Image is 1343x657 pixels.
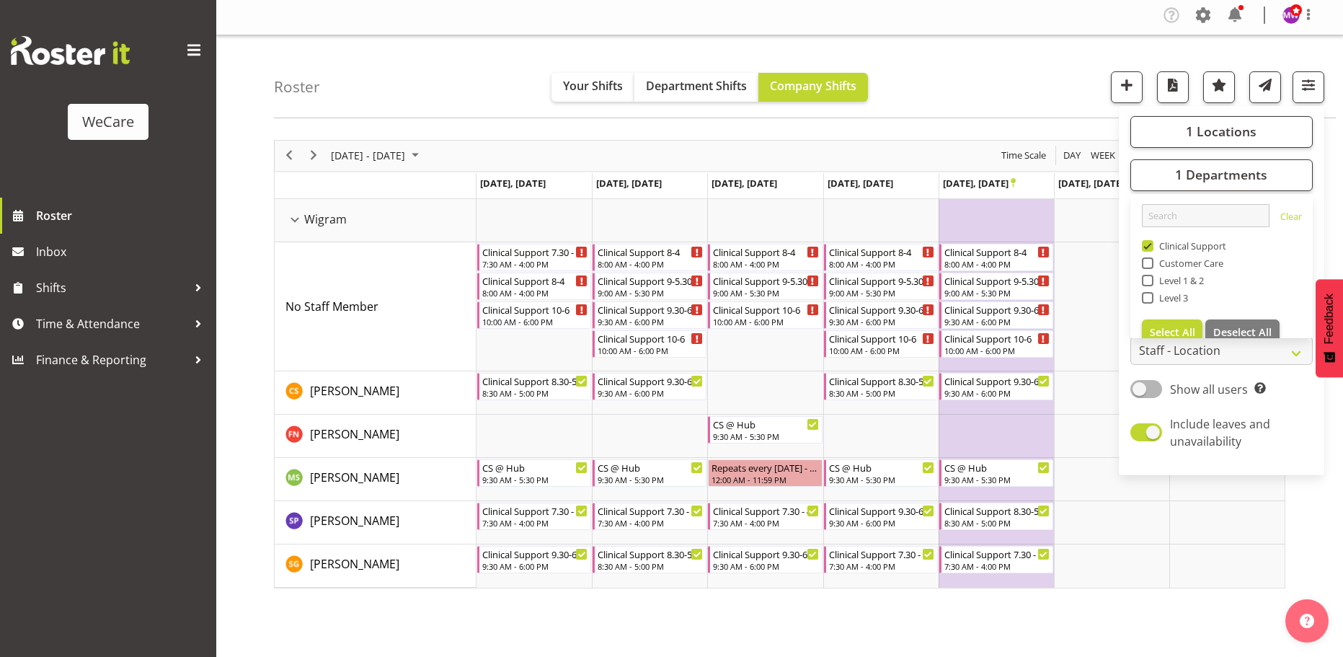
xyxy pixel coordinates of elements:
[304,211,347,228] span: Wigram
[482,560,588,572] div: 9:30 AM - 6:00 PM
[713,244,818,259] div: Clinical Support 8-4
[713,258,818,270] div: 8:00 AM - 4:00 PM
[713,302,818,317] div: Clinical Support 10-6
[1316,279,1343,377] button: Feedback - Show survey
[598,547,703,561] div: Clinical Support 8.30-5
[598,287,703,299] div: 9:00 AM - 5:30 PM
[598,345,703,356] div: 10:00 AM - 6:00 PM
[824,244,938,271] div: No Staff Member"s event - Clinical Support 8-4 Begin From Thursday, October 23, 2025 at 8:00:00 A...
[482,316,588,327] div: 10:00 AM - 6:00 PM
[598,258,703,270] div: 8:00 AM - 4:00 PM
[482,302,588,317] div: Clinical Support 10-6
[1000,146,1047,164] span: Time Scale
[598,503,703,518] div: Clinical Support 7.30 - 4
[939,330,1053,358] div: No Staff Member"s event - Clinical Support 10-6 Begin From Friday, October 24, 2025 at 10:00:00 A...
[1157,71,1189,103] button: Download a PDF of the roster according to the set date range.
[824,459,938,487] div: Mehreen Sardar"s event - CS @ Hub Begin From Thursday, October 23, 2025 at 9:30:00 AM GMT+13:00 E...
[944,287,1050,299] div: 9:00 AM - 5:30 PM
[1249,71,1281,103] button: Send a list of all shifts for the selected filtered period to all rostered employees.
[1153,275,1205,286] span: Level 1 & 2
[36,205,209,226] span: Roster
[275,199,477,242] td: Wigram resource
[944,560,1050,572] div: 7:30 AM - 4:00 PM
[275,415,477,458] td: Firdous Naqvi resource
[598,244,703,259] div: Clinical Support 8-4
[480,177,546,190] span: [DATE], [DATE]
[477,503,591,530] div: Sabnam Pun"s event - Clinical Support 7.30 - 4 Begin From Monday, October 20, 2025 at 7:30:00 AM ...
[708,273,822,300] div: No Staff Member"s event - Clinical Support 9-5.30 Begin From Wednesday, October 22, 2025 at 9:00:...
[310,512,399,529] a: [PERSON_NAME]
[304,146,324,164] button: Next
[829,387,934,399] div: 8:30 AM - 5:00 PM
[285,299,378,314] span: No Staff Member
[593,301,706,329] div: No Staff Member"s event - Clinical Support 9.30-6 Begin From Tuesday, October 21, 2025 at 9:30:00...
[482,460,588,475] div: CS @ Hub
[944,244,1050,259] div: Clinical Support 8-4
[712,177,777,190] span: [DATE], [DATE]
[713,517,818,529] div: 7:30 AM - 4:00 PM
[1089,146,1117,164] span: Week
[598,560,703,572] div: 8:30 AM - 5:00 PM
[829,560,934,572] div: 7:30 AM - 4:00 PM
[944,547,1050,561] div: Clinical Support 7.30 - 4
[310,382,399,400] a: [PERSON_NAME]
[829,374,934,388] div: Clinical Support 8.30-5
[829,316,934,327] div: 9:30 AM - 6:00 PM
[713,273,818,288] div: Clinical Support 9-5.30
[310,426,399,442] span: [PERSON_NAME]
[944,460,1050,475] div: CS @ Hub
[939,503,1053,530] div: Sabnam Pun"s event - Clinical Support 8.30-5 Begin From Friday, October 24, 2025 at 8:30:00 AM GM...
[274,79,320,95] h4: Roster
[708,546,822,573] div: Sanjita Gurung"s event - Clinical Support 9.30-6 Begin From Wednesday, October 22, 2025 at 9:30:0...
[829,503,934,518] div: Clinical Support 9.30-6
[943,177,1016,190] span: [DATE], [DATE]
[301,141,326,171] div: next period
[824,503,938,530] div: Sabnam Pun"s event - Clinical Support 9.30-6 Begin From Thursday, October 23, 2025 at 9:30:00 AM ...
[829,547,934,561] div: Clinical Support 7.30 - 4
[713,503,818,518] div: Clinical Support 7.30 - 4
[593,546,706,573] div: Sanjita Gurung"s event - Clinical Support 8.30-5 Begin From Tuesday, October 21, 2025 at 8:30:00 ...
[275,501,477,544] td: Sabnam Pun resource
[482,547,588,561] div: Clinical Support 9.30-6
[310,555,399,573] a: [PERSON_NAME]
[11,36,130,65] img: Rosterit website logo
[1175,166,1267,183] span: 1 Departments
[36,277,187,299] span: Shifts
[824,546,938,573] div: Sanjita Gurung"s event - Clinical Support 7.30 - 4 Begin From Thursday, October 23, 2025 at 7:30:...
[713,547,818,561] div: Clinical Support 9.30-6
[310,383,399,399] span: [PERSON_NAME]
[758,73,868,102] button: Company Shifts
[1170,382,1248,397] span: Show all users
[1282,6,1300,24] img: management-we-care10447.jpg
[1089,146,1118,164] button: Timeline Week
[944,517,1050,529] div: 8:30 AM - 5:00 PM
[477,373,591,400] div: Catherine Stewart"s event - Clinical Support 8.30-5 Begin From Monday, October 20, 2025 at 8:30:0...
[1150,325,1195,339] span: Select All
[944,258,1050,270] div: 8:00 AM - 4:00 PM
[593,459,706,487] div: Mehreen Sardar"s event - CS @ Hub Begin From Tuesday, October 21, 2025 at 9:30:00 AM GMT+13:00 En...
[708,244,822,271] div: No Staff Member"s event - Clinical Support 8-4 Begin From Wednesday, October 22, 2025 at 8:00:00 ...
[482,503,588,518] div: Clinical Support 7.30 - 4
[482,387,588,399] div: 8:30 AM - 5:00 PM
[944,374,1050,388] div: Clinical Support 9.30-6
[1153,240,1227,252] span: Clinical Support
[1213,325,1272,339] span: Deselect All
[829,474,934,485] div: 9:30 AM - 5:30 PM
[829,287,934,299] div: 9:00 AM - 5:30 PM
[1111,71,1143,103] button: Add a new shift
[1130,116,1313,148] button: 1 Locations
[36,313,187,335] span: Time & Attendance
[944,302,1050,317] div: Clinical Support 9.30-6
[1153,292,1189,304] span: Level 3
[598,316,703,327] div: 9:30 AM - 6:00 PM
[326,141,427,171] div: October 20 - 26, 2025
[829,273,934,288] div: Clinical Support 9-5.30
[829,302,934,317] div: Clinical Support 9.30-6
[708,416,822,444] div: Firdous Naqvi"s event - CS @ Hub Begin From Wednesday, October 22, 2025 at 9:30:00 AM GMT+13:00 E...
[1058,177,1124,190] span: [DATE], [DATE]
[1130,159,1313,191] button: 1 Departments
[828,177,893,190] span: [DATE], [DATE]
[593,330,706,358] div: No Staff Member"s event - Clinical Support 10-6 Begin From Tuesday, October 21, 2025 at 10:00:00 ...
[713,287,818,299] div: 9:00 AM - 5:30 PM
[598,374,703,388] div: Clinical Support 9.30-6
